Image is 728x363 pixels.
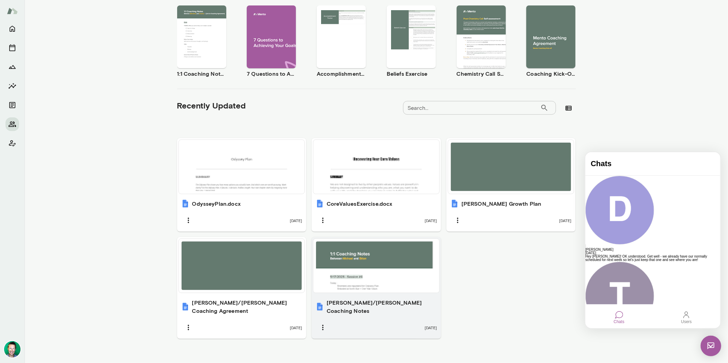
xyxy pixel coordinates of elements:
span: [DATE] [559,218,571,223]
button: Documents [5,98,19,112]
div: Chats [30,159,38,167]
div: Chats [28,167,39,172]
span: [DATE] [290,218,302,223]
h6: 1:1 Coaching Notes [177,70,226,78]
h6: CoreValuesExercise.docx [327,200,392,208]
button: Members [5,117,19,131]
h6: Beliefs Exercise [387,70,436,78]
button: Growth Plan [5,60,19,74]
h6: OdysseyPlan.docx [192,200,241,208]
h6: Accomplishment Tracker [317,70,366,78]
button: Client app [5,136,19,150]
img: CoreValuesExercise.docx [316,200,324,208]
h6: Chemistry Call Self-Assessment [Coaches only] [457,70,506,78]
img: OdysseyPlan.docx [181,200,189,208]
img: Michael/Brian Coaching Notes [316,303,324,311]
h6: [PERSON_NAME]/[PERSON_NAME] Coaching Agreement [192,299,302,315]
h6: [PERSON_NAME] Growth Plan [461,200,542,208]
button: Home [5,22,19,35]
h5: Recently Updated [177,100,246,111]
div: Users [96,167,106,172]
button: Insights [5,79,19,93]
h4: Chats [5,7,129,16]
img: Michael/Brian Coaching Agreement [181,303,189,311]
img: Brian Lawrence [4,341,20,358]
img: Mento [7,4,18,17]
h6: [PERSON_NAME]/[PERSON_NAME] Coaching Notes [327,299,437,315]
span: [DATE] [290,325,302,330]
div: Users [97,159,105,167]
img: Michael Growth Plan [451,200,459,208]
span: [DATE] [425,218,437,223]
h6: Coaching Kick-Off | Coaching Agreement [526,70,575,78]
h6: 7 Questions to Achieving Your Goals [247,70,296,78]
span: [DATE] [425,325,437,330]
button: Sessions [5,41,19,55]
